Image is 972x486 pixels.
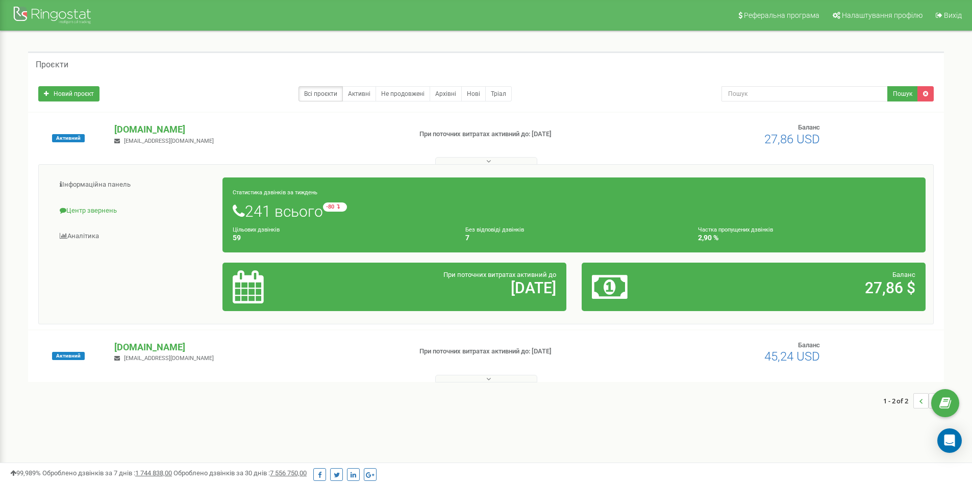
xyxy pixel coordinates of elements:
[842,11,923,19] span: Налаштування профілю
[419,347,632,356] p: При поточних витратах активний до: [DATE]
[705,279,915,296] h2: 27,86 $
[465,234,683,242] h4: 7
[270,469,307,477] u: 7 556 750,00
[10,469,41,477] span: 99,989%
[38,86,99,101] a: Новий проєкт
[124,138,214,144] span: [EMAIL_ADDRESS][DOMAIN_NAME]
[233,226,280,233] small: Цільових дзвінків
[798,341,820,349] span: Баланс
[233,202,915,220] h1: 241 всього
[298,86,343,101] a: Всі проєкти
[46,198,223,223] a: Центр звернень
[744,11,819,19] span: Реферальна програма
[892,271,915,278] span: Баланс
[698,226,773,233] small: Частка пропущених дзвінків
[430,86,462,101] a: Архівні
[419,130,632,139] p: При поточних витратах активний до: [DATE]
[135,469,172,477] u: 1 744 838,00
[883,383,944,419] nav: ...
[721,86,888,101] input: Пошук
[46,224,223,249] a: Аналiтика
[798,123,820,131] span: Баланс
[698,234,915,242] h4: 2,90 %
[485,86,512,101] a: Тріал
[465,226,524,233] small: Без відповіді дзвінків
[52,134,85,142] span: Активний
[124,355,214,362] span: [EMAIL_ADDRESS][DOMAIN_NAME]
[114,123,403,136] p: [DOMAIN_NAME]
[764,132,820,146] span: 27,86 USD
[233,234,450,242] h4: 59
[114,341,403,354] p: [DOMAIN_NAME]
[883,393,913,408] span: 1 - 2 of 2
[376,86,430,101] a: Не продовжені
[52,352,85,360] span: Активний
[764,349,820,364] span: 45,24 USD
[173,469,307,477] span: Оброблено дзвінків за 30 днів :
[323,202,347,212] small: -80
[461,86,486,101] a: Нові
[36,60,68,69] h5: Проєкти
[46,172,223,197] a: Інформаційна панель
[42,469,172,477] span: Оброблено дзвінків за 7 днів :
[233,189,317,196] small: Статистика дзвінків за тиждень
[345,279,556,296] h2: [DATE]
[443,271,556,278] span: При поточних витратах активний до
[937,428,962,453] div: Open Intercom Messenger
[887,86,918,101] button: Пошук
[342,86,376,101] a: Активні
[944,11,962,19] span: Вихід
